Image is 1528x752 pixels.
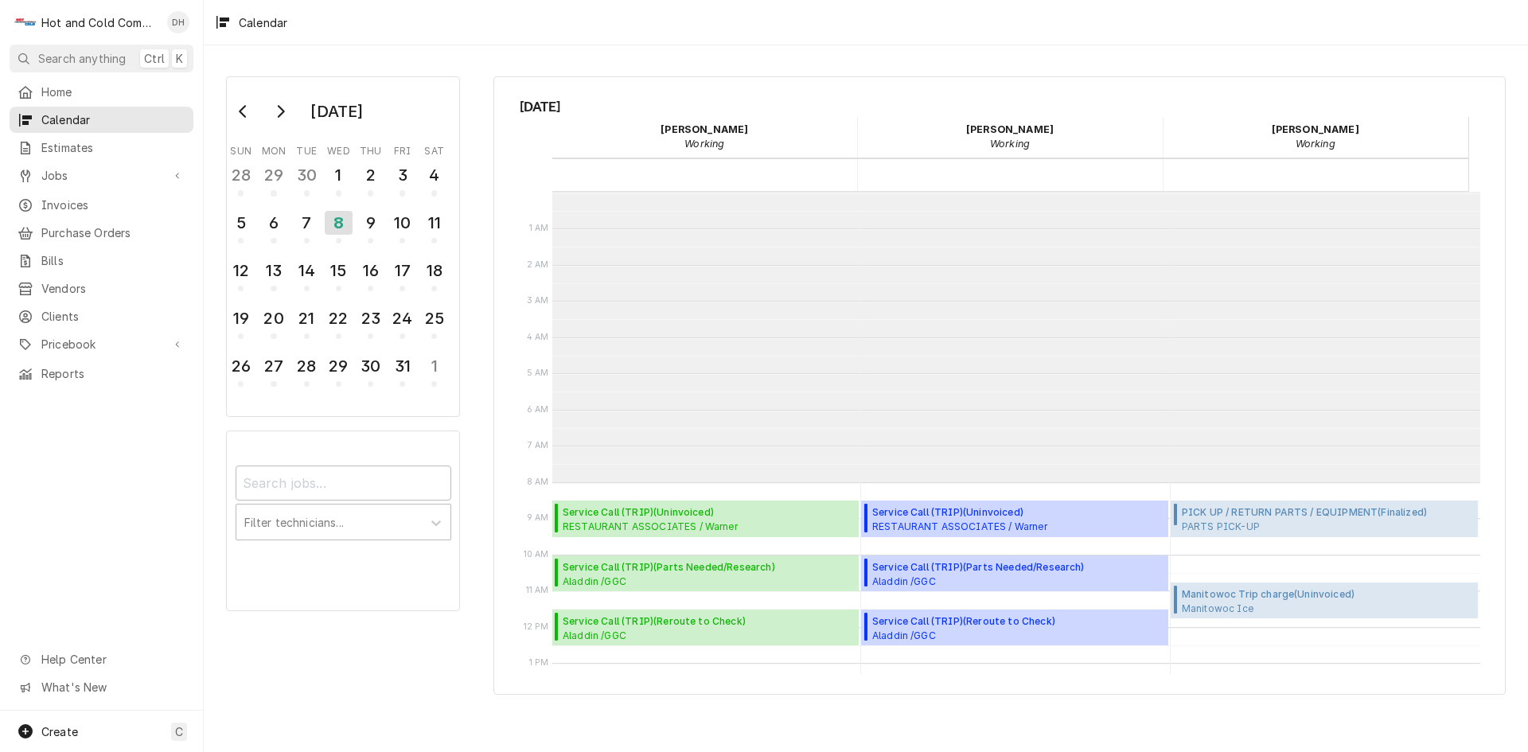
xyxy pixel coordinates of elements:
[14,11,37,33] div: Hot and Cold Commercial Kitchens, Inc.'s Avatar
[552,555,859,592] div: Service Call (TRIP)(Parts Needed/Research)Aladdin /GGCA-Bldg. ([GEOGRAPHIC_DATA],Panda,C-Store) /...
[872,560,1164,575] span: Service Call (TRIP) ( Parts Needed/Research )
[10,331,193,357] a: Go to Pricebook
[228,306,253,330] div: 19
[1182,587,1381,602] span: Manitowoc Trip charge ( Uninvoiced )
[355,139,387,158] th: Thursday
[167,11,189,33] div: DH
[552,501,859,537] div: Service Call (TRIP)(Uninvoiced)RESTAURANT ASSOCIATES / Warner[PERSON_NAME][GEOGRAPHIC_DATA][PERSO...
[422,211,446,235] div: 11
[325,211,353,235] div: 8
[661,123,748,135] strong: [PERSON_NAME]
[176,50,183,67] span: K
[422,259,446,282] div: 18
[10,360,193,387] a: Reports
[872,575,1164,587] span: Aladdin /GGC A-Bldg. ([GEOGRAPHIC_DATA],Panda,C-Store) / [STREET_ADDRESS]
[257,139,290,158] th: Monday
[326,259,351,282] div: 15
[524,439,553,452] span: 7 AM
[261,354,286,378] div: 27
[857,117,1163,157] div: David Harris - Working
[563,575,854,587] span: Aladdin /GGC A-Bldg. ([GEOGRAPHIC_DATA],Panda,C-Store) / [STREET_ADDRESS]
[358,354,383,378] div: 30
[684,138,724,150] em: Working
[358,259,383,282] div: 16
[10,646,193,672] a: Go to Help Center
[228,354,253,378] div: 26
[228,211,253,235] div: 5
[326,163,351,187] div: 1
[520,548,553,561] span: 10 AM
[1171,583,1478,619] div: Manitowoc Trip charge(Uninvoiced)Manitowoc IceThree Roses Tavern / [STREET_ADDRESS]
[261,259,286,282] div: 13
[264,99,296,124] button: Go to next month
[493,76,1506,695] div: Calendar Calendar
[523,294,553,307] span: 3 AM
[861,555,1168,592] div: Service Call (TRIP)(Parts Needed/Research)Aladdin /GGCA-Bldg. ([GEOGRAPHIC_DATA],Panda,C-Store) /...
[552,501,859,537] div: [Service] Service Call (TRIP) RESTAURANT ASSOCIATES / Warner Williams Street / Williams St NW, At...
[10,247,193,274] a: Bills
[10,134,193,161] a: Estimates
[390,211,415,235] div: 10
[41,308,185,325] span: Clients
[41,167,162,184] span: Jobs
[41,224,185,241] span: Purchase Orders
[322,139,354,158] th: Wednesday
[290,139,322,158] th: Tuesday
[563,505,854,520] span: Service Call (TRIP) ( Uninvoiced )
[861,610,1168,646] div: [Service] Service Call (TRIP) Aladdin /GGC A-Bldg. (Chic Fila,Panda,C-Store) / 1000 University Ce...
[523,476,553,489] span: 8 AM
[144,50,165,67] span: Ctrl
[228,259,253,282] div: 12
[236,466,451,501] input: Search jobs...
[387,139,419,158] th: Friday
[41,280,185,297] span: Vendors
[175,723,183,740] span: C
[236,451,451,557] div: Calendar Filters
[41,14,158,31] div: Hot and Cold Commercial Kitchens, Inc.
[872,614,1164,629] span: Service Call (TRIP) ( Reroute to Check )
[1296,138,1335,150] em: Working
[525,657,553,669] span: 1 PM
[872,505,1164,520] span: Service Call (TRIP) ( Uninvoiced )
[523,512,553,524] span: 9 AM
[294,211,319,235] div: 7
[41,139,185,156] span: Estimates
[358,163,383,187] div: 2
[41,365,185,382] span: Reports
[226,431,460,610] div: Calendar Filters
[305,98,368,125] div: [DATE]
[10,275,193,302] a: Vendors
[261,306,286,330] div: 20
[523,331,553,344] span: 4 AM
[358,306,383,330] div: 23
[10,220,193,246] a: Purchase Orders
[294,259,319,282] div: 14
[390,354,415,378] div: 31
[872,520,1164,532] span: RESTAURANT ASSOCIATES / Warner [PERSON_NAME][GEOGRAPHIC_DATA][PERSON_NAME], [GEOGRAPHIC_DATA]
[10,45,193,72] button: Search anythingCtrlK
[261,211,286,235] div: 6
[552,117,858,157] div: Daryl Harris - Working
[41,252,185,269] span: Bills
[520,621,553,633] span: 12 PM
[38,50,126,67] span: Search anything
[390,259,415,282] div: 17
[966,123,1054,135] strong: [PERSON_NAME]
[226,76,460,417] div: Calendar Day Picker
[1182,520,1474,532] span: PARTS PICK-UP [PERSON_NAME] ([PERSON_NAME]) / [STREET_ADDRESS][PERSON_NAME]
[523,259,553,271] span: 2 AM
[523,367,553,380] span: 5 AM
[419,139,450,158] th: Saturday
[10,674,193,700] a: Go to What's New
[41,679,184,696] span: What's New
[525,222,553,235] span: 1 AM
[861,555,1168,592] div: [Service] Service Call (TRIP) Aladdin /GGC A-Bldg. (Chic Fila,Panda,C-Store) / 1000 University Ce...
[294,306,319,330] div: 21
[41,336,162,353] span: Pricebook
[41,84,185,100] span: Home
[294,354,319,378] div: 28
[563,560,854,575] span: Service Call (TRIP) ( Parts Needed/Research )
[10,192,193,218] a: Invoices
[563,629,854,641] span: Aladdin /GGC A-Bldg. ([GEOGRAPHIC_DATA],Panda,C-Store) / [STREET_ADDRESS]
[326,354,351,378] div: 29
